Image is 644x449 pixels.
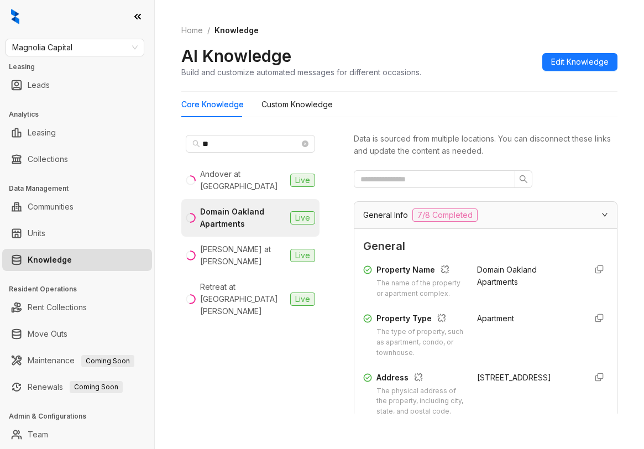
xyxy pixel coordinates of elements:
span: Edit Knowledge [551,56,609,68]
a: Rent Collections [28,296,87,319]
a: Move Outs [28,323,67,345]
div: Address [376,372,464,386]
a: Knowledge [28,249,72,271]
a: Team [28,424,48,446]
span: search [519,175,528,184]
span: close-circle [302,140,308,147]
li: Leads [2,74,152,96]
li: Renewals [2,376,152,398]
div: General Info7/8 Completed [354,202,617,228]
div: Core Knowledge [181,98,244,111]
a: Collections [28,148,68,170]
a: Leasing [28,122,56,144]
span: Domain Oakland Apartments [477,265,537,286]
span: Coming Soon [81,355,134,367]
div: [PERSON_NAME] at [PERSON_NAME] [200,243,286,268]
li: Communities [2,196,152,218]
div: [STREET_ADDRESS] [477,372,578,384]
li: Knowledge [2,249,152,271]
span: expanded [601,211,608,218]
span: Live [290,249,315,262]
span: Live [290,211,315,224]
div: Property Name [376,264,464,278]
h3: Data Management [9,184,154,194]
h3: Leasing [9,62,154,72]
div: Andover at [GEOGRAPHIC_DATA] [200,168,286,192]
li: Maintenance [2,349,152,372]
a: Home [179,24,205,36]
a: Units [28,222,45,244]
img: logo [11,9,19,24]
li: Move Outs [2,323,152,345]
h2: AI Knowledge [181,45,291,66]
div: The type of property, such as apartment, condo, or townhouse. [376,327,464,358]
div: Data is sourced from multiple locations. You can disconnect these links and update the content as... [354,133,617,157]
li: Team [2,424,152,446]
div: Domain Oakland Apartments [200,206,286,230]
span: search [192,140,200,148]
div: Build and customize automated messages for different occasions. [181,66,421,78]
span: Coming Soon [70,381,123,393]
span: Live [290,293,315,306]
a: Communities [28,196,74,218]
button: Edit Knowledge [542,53,617,71]
div: Retreat at [GEOGRAPHIC_DATA][PERSON_NAME] [200,281,286,317]
span: General Info [363,209,408,221]
span: Magnolia Capital [12,39,138,56]
span: Knowledge [214,25,259,35]
li: Collections [2,148,152,170]
div: Property Type [376,312,464,327]
h3: Resident Operations [9,284,154,294]
span: Apartment [477,314,514,323]
span: General [363,238,608,255]
div: The physical address of the property, including city, state, and postal code. [376,386,464,417]
div: Custom Knowledge [261,98,333,111]
a: RenewalsComing Soon [28,376,123,398]
span: Live [290,174,315,187]
li: Rent Collections [2,296,152,319]
li: Leasing [2,122,152,144]
div: The name of the property or apartment complex. [376,278,464,299]
span: 7/8 Completed [412,208,478,222]
a: Leads [28,74,50,96]
h3: Admin & Configurations [9,411,154,421]
li: / [207,24,210,36]
li: Units [2,222,152,244]
h3: Analytics [9,109,154,119]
